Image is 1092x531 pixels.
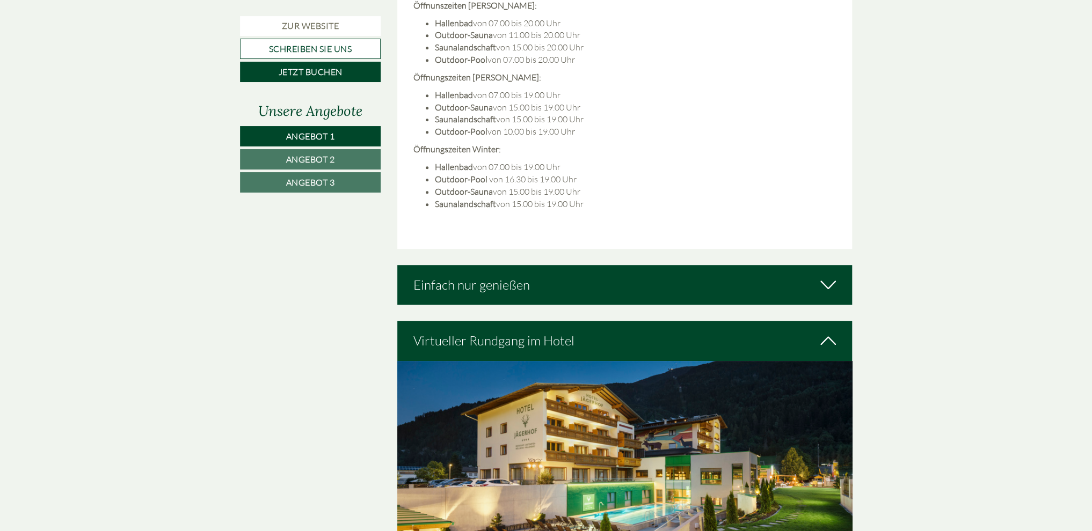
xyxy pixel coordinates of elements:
li: von 15.00 bis 19.00 Uhr [435,113,836,126]
li: von 15.00 bis 20.00 Uhr [435,41,836,54]
strong: Saunalandschaft [435,114,496,124]
strong: Hallenbad [435,18,473,28]
strong: Öffnungszeiten [PERSON_NAME]: [413,72,541,83]
li: von 15.00 bis 19.00 Uhr [435,101,836,114]
strong: Saunalandschaft [435,198,496,209]
strong: Outdoor-Pool [435,54,487,65]
strong: Hallenbad [435,90,473,100]
li: von 07.00 bis 19.00 Uhr [435,89,836,101]
div: Virtueller Rundgang im Hotel [397,321,853,360]
div: Einfach nur genießen [397,265,853,305]
strong: Hallenbad [435,161,473,172]
a: Zur Website [240,16,381,36]
strong: Outdoor-Sauna [435,102,493,113]
strong: Outdoor-Sauna [435,29,493,40]
div: Unsere Angebote [240,101,381,121]
span: Angebot 2 [286,154,335,165]
li: von 11.00 bis 20.00 Uhr [435,29,836,41]
li: von 15.00 bis 19.00 Uhr [435,198,836,210]
a: Jetzt buchen [240,62,381,82]
span: Angebot 1 [286,131,335,142]
span: Angebot 3 [286,177,335,188]
li: von 16.30 bis 19.00 Uhr [435,173,836,186]
li: von 15.00 bis 19.00 Uhr [435,186,836,198]
strong: Outdoor-Sauna [435,186,493,197]
li: von 07.00 bis 20.00 Uhr [435,54,836,66]
li: von 07.00 bis 19.00 Uhr [435,161,836,173]
strong: Outdoor-Pool [435,126,487,137]
li: von 07.00 bis 20.00 Uhr [435,17,836,29]
li: von 10.00 bis 19.00 Uhr [435,126,836,138]
strong: Öffnungszeiten Winter: [413,144,501,154]
strong: Saunalandschaft [435,42,496,53]
strong: Outdoor-Pool [435,174,487,185]
a: Schreiben Sie uns [240,39,381,59]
